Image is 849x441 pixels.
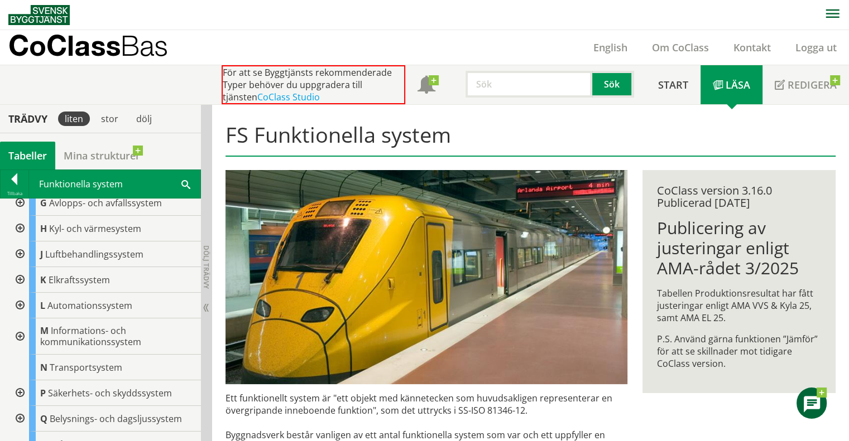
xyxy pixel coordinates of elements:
[40,413,47,425] span: Q
[721,41,783,54] a: Kontakt
[640,41,721,54] a: Om CoClass
[40,197,47,209] span: G
[40,248,43,260] span: J
[9,406,201,432] div: Gå till informationssidan för CoClass Studio
[701,65,762,104] a: Läsa
[9,318,201,355] div: Gå till informationssidan för CoClass Studio
[9,267,201,293] div: Gå till informationssidan för CoClass Studio
[50,361,122,374] span: Transportsystem
[40,299,45,312] span: L
[40,324,141,348] span: Informations- och kommunikationssystem
[2,113,54,125] div: Trädvy
[8,39,168,52] p: CoClass
[1,189,28,198] div: Tillbaka
[49,274,110,286] span: Elkraftssystem
[646,65,701,104] a: Start
[40,324,49,337] span: M
[762,65,849,104] a: Redigera
[222,65,405,104] div: För att se Byggtjänsts rekommenderade Typer behöver du uppgradera till tjänsten
[726,78,750,91] span: Läsa
[48,387,172,399] span: Säkerhets- och skyddssystem
[29,170,200,198] div: Funktionella system
[657,185,821,209] div: CoClass version 3.16.0 Publicerad [DATE]
[94,112,125,126] div: stor
[783,41,849,54] a: Logga ut
[202,245,211,289] span: Dölj trädvy
[226,122,836,157] h1: FS Funktionella system
[50,413,182,425] span: Belysnings- och dagsljussystem
[657,218,821,278] h1: Publicering av justeringar enligt AMA-rådet 3/2025
[40,361,47,374] span: N
[8,30,192,65] a: CoClassBas
[418,77,435,95] span: Notifikationer
[181,178,190,190] span: Sök i tabellen
[466,71,592,98] input: Sök
[40,222,47,235] span: H
[592,71,634,98] button: Sök
[8,5,70,25] img: Svensk Byggtjänst
[49,197,162,209] span: Avlopps- och avfallssystem
[40,387,46,399] span: P
[9,241,201,267] div: Gå till informationssidan för CoClass Studio
[47,299,132,312] span: Automationssystem
[257,91,320,103] a: CoClass Studio
[658,78,688,91] span: Start
[58,112,90,126] div: liten
[45,248,143,260] span: Luftbehandlingssystem
[121,29,168,62] span: Bas
[9,216,201,241] div: Gå till informationssidan för CoClass Studio
[581,41,640,54] a: English
[9,190,201,216] div: Gå till informationssidan för CoClass Studio
[129,112,159,126] div: dölj
[9,293,201,318] div: Gå till informationssidan för CoClass Studio
[657,333,821,370] p: P.S. Använd gärna funktionen ”Jämför” för att se skillnader mot tidigare CoClass version.
[40,274,46,286] span: K
[9,355,201,380] div: Gå till informationssidan för CoClass Studio
[49,222,141,235] span: Kyl- och värmesystem
[55,142,148,169] a: Mina strukturer
[788,78,837,91] span: Redigera
[657,287,821,324] p: Tabellen Produktionsresultat har fått justeringar enligt AMA VVS & Kyla 25, samt AMA EL 25.
[9,380,201,406] div: Gå till informationssidan för CoClass Studio
[226,170,627,384] img: arlanda-express-2.jpg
